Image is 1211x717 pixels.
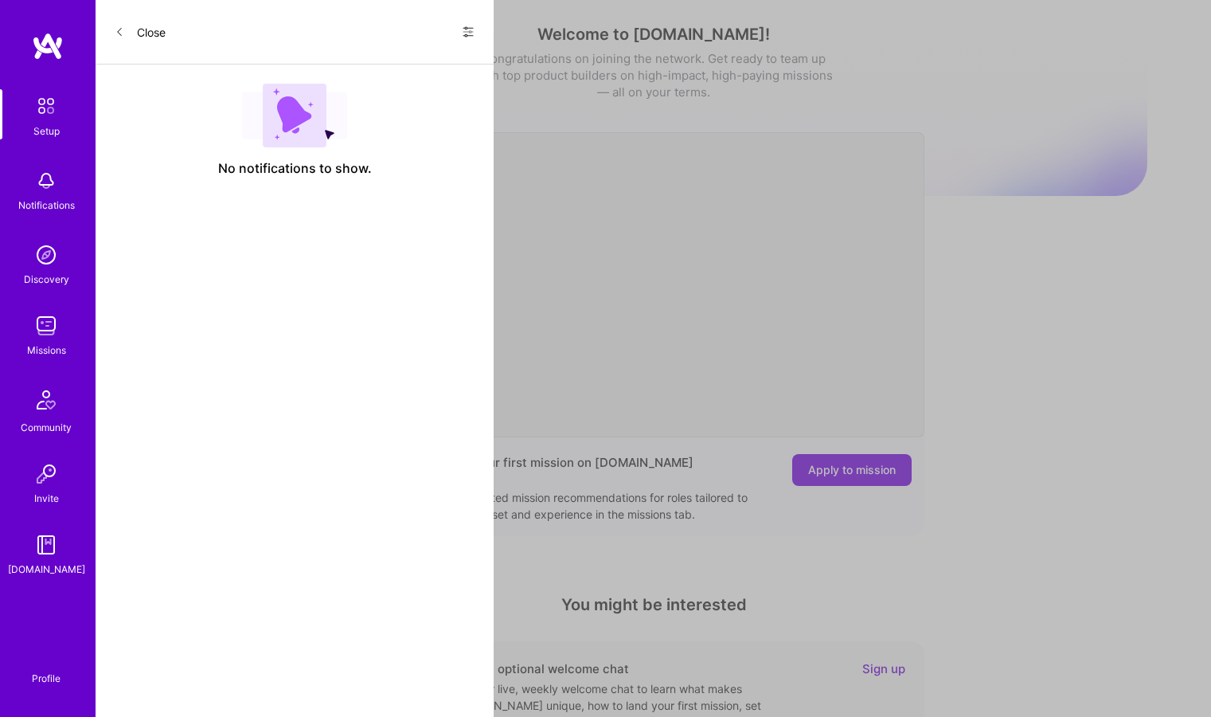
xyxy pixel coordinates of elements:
div: Community [21,419,72,436]
img: logo [32,32,64,61]
a: Profile [26,653,66,685]
img: guide book [30,529,62,561]
img: empty [242,84,347,147]
img: bell [30,165,62,197]
img: Community [27,381,65,419]
img: Invite [30,458,62,490]
div: Invite [34,490,59,507]
span: No notifications to show. [218,160,372,177]
div: Setup [33,123,60,139]
button: Close [115,19,166,45]
div: Notifications [18,197,75,214]
img: teamwork [30,310,62,342]
img: discovery [30,239,62,271]
div: Discovery [24,271,69,288]
div: Profile [32,670,61,685]
img: setup [29,89,63,123]
div: Missions [27,342,66,358]
div: [DOMAIN_NAME] [8,561,85,578]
